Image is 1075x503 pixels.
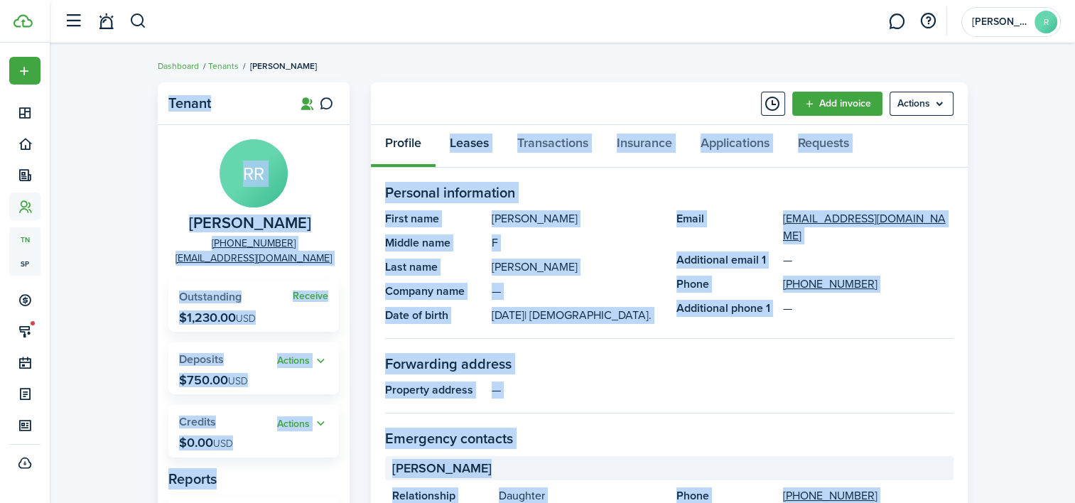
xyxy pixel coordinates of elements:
a: Leases [436,125,503,168]
panel-main-section-title: Emergency contacts [385,428,954,449]
button: Search [129,9,147,33]
p: $1,230.00 [179,310,256,325]
panel-main-section-title: Forwarding address [385,353,954,374]
a: Dashboard [158,60,199,72]
panel-main-description: [PERSON_NAME] [492,210,662,227]
panel-main-description: F [492,234,662,251]
span: [PERSON_NAME] [250,60,317,72]
panel-main-description: — [492,382,954,399]
span: USD [213,436,233,451]
panel-main-title: Tenant [168,95,282,112]
p: $750.00 [179,373,248,387]
span: Regina Richards [189,215,311,232]
panel-main-title: Email [676,210,776,244]
panel-main-title: Company name [385,283,485,300]
span: USD [228,374,248,389]
panel-main-description: [PERSON_NAME] [492,259,662,276]
a: [PHONE_NUMBER] [783,276,877,293]
a: [EMAIL_ADDRESS][DOMAIN_NAME] [783,210,954,244]
button: Open resource center [916,9,940,33]
panel-main-title: Last name [385,259,485,276]
panel-main-title: Property address [385,382,485,399]
panel-main-subtitle: Reports [168,468,339,490]
button: Open menu [9,57,40,85]
panel-main-description: [DATE] [492,307,662,324]
p: $0.00 [179,436,233,450]
a: Notifications [92,4,119,40]
a: Applications [686,125,784,168]
panel-main-description: — [492,283,662,300]
a: Requests [784,125,863,168]
span: Credits [179,413,216,430]
span: Deposits [179,351,224,367]
button: Open menu [277,353,328,369]
a: Add invoice [792,92,882,116]
avatar-text: R [1035,11,1057,33]
button: Actions [277,416,328,432]
panel-main-section-title: Personal information [385,182,954,203]
button: Open menu [890,92,954,116]
span: Outstanding [179,288,242,305]
span: | [DEMOGRAPHIC_DATA]. [524,307,652,323]
a: Tenants [208,60,239,72]
avatar-text: RR [220,139,288,207]
a: tn [9,227,40,251]
panel-main-title: Middle name [385,234,485,251]
button: Timeline [761,92,785,116]
button: Open menu [277,416,328,432]
span: Rebecca [972,17,1029,27]
panel-main-title: Date of birth [385,307,485,324]
button: Actions [277,353,328,369]
img: TenantCloud [13,14,33,28]
panel-main-title: Additional phone 1 [676,300,776,317]
a: Transactions [503,125,603,168]
span: USD [236,311,256,326]
a: [EMAIL_ADDRESS][DOMAIN_NAME] [175,251,332,266]
span: [PERSON_NAME] [392,459,492,478]
panel-main-title: Additional email 1 [676,251,776,269]
panel-main-title: Phone [676,276,776,293]
button: Open sidebar [60,8,87,35]
a: Messaging [883,4,910,40]
a: Insurance [603,125,686,168]
a: sp [9,251,40,276]
panel-main-title: First name [385,210,485,227]
menu-btn: Actions [890,92,954,116]
a: [PHONE_NUMBER] [212,236,296,251]
a: Receive [293,291,328,302]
